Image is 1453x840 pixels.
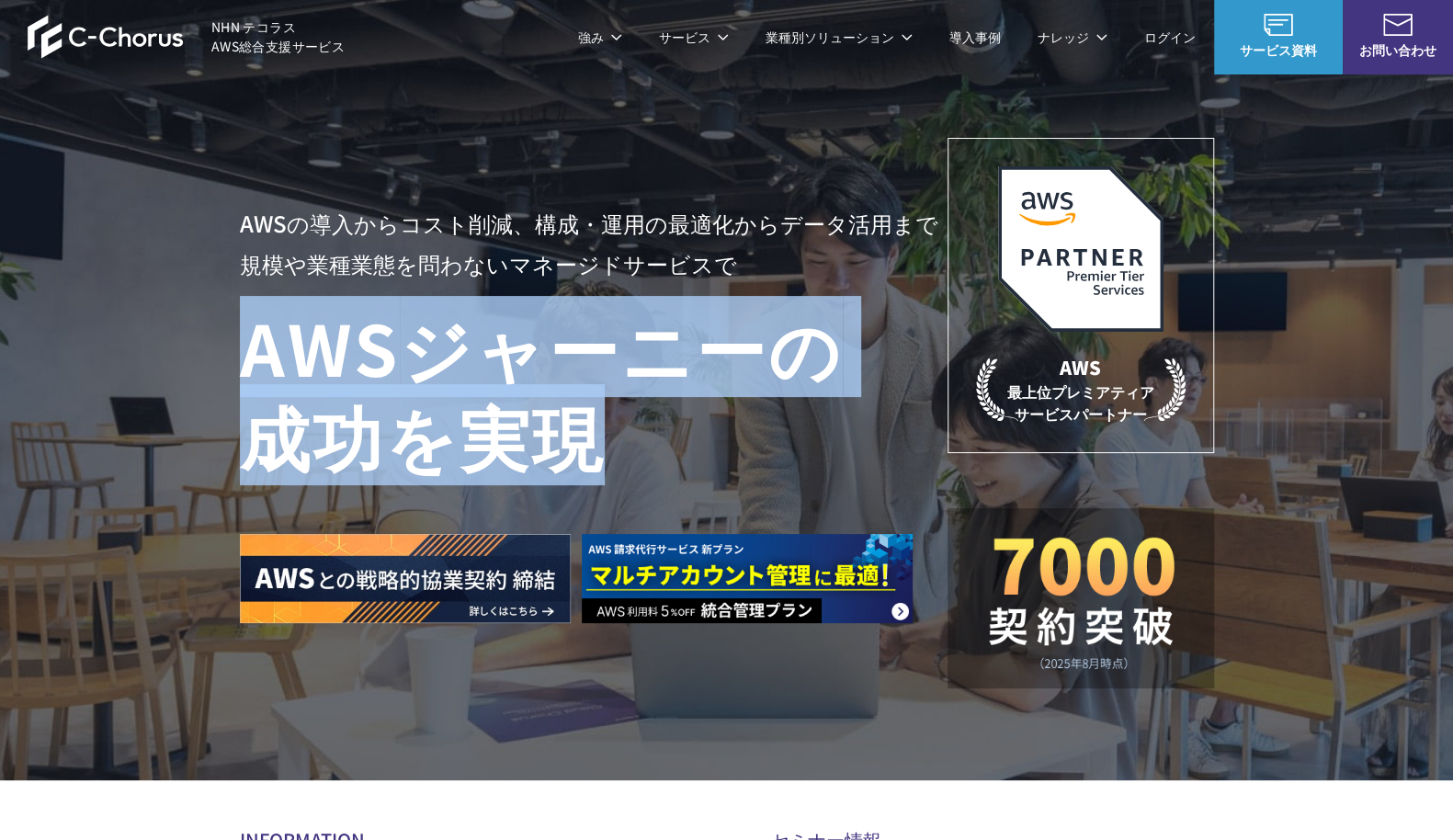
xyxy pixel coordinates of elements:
[240,302,948,479] h1: AWS ジャーニーの 成功を実現
[1383,14,1413,36] img: お問い合わせ
[1038,28,1107,47] p: ナレッジ
[976,354,1186,425] p: 最上位プレミアティア サービスパートナー
[1343,40,1453,60] span: お問い合わせ
[998,166,1164,332] img: AWSプレミアティアサービスパートナー
[28,15,345,59] a: AWS総合支援サービス C-Chorus NHN テコラスAWS総合支援サービス
[582,534,913,623] img: AWS請求代行サービス 統合管理プラン
[1060,354,1101,380] em: AWS
[1214,40,1343,60] span: サービス資料
[949,28,1001,47] a: 導入事例
[659,28,729,47] p: サービス
[984,536,1177,670] img: 契約件数
[240,534,571,623] img: AWSとの戦略的協業契約 締結
[766,28,913,47] p: 業種別ソリューション
[240,203,948,284] p: AWSの導入からコスト削減、 構成・運用の最適化からデータ活用まで 規模や業種業態を問わない マネージドサービスで
[211,17,345,56] span: NHN テコラス AWS総合支援サービス
[1264,14,1293,36] img: AWS総合支援サービス C-Chorus サービス資料
[1144,28,1196,47] a: ログイン
[578,28,622,47] p: 強み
